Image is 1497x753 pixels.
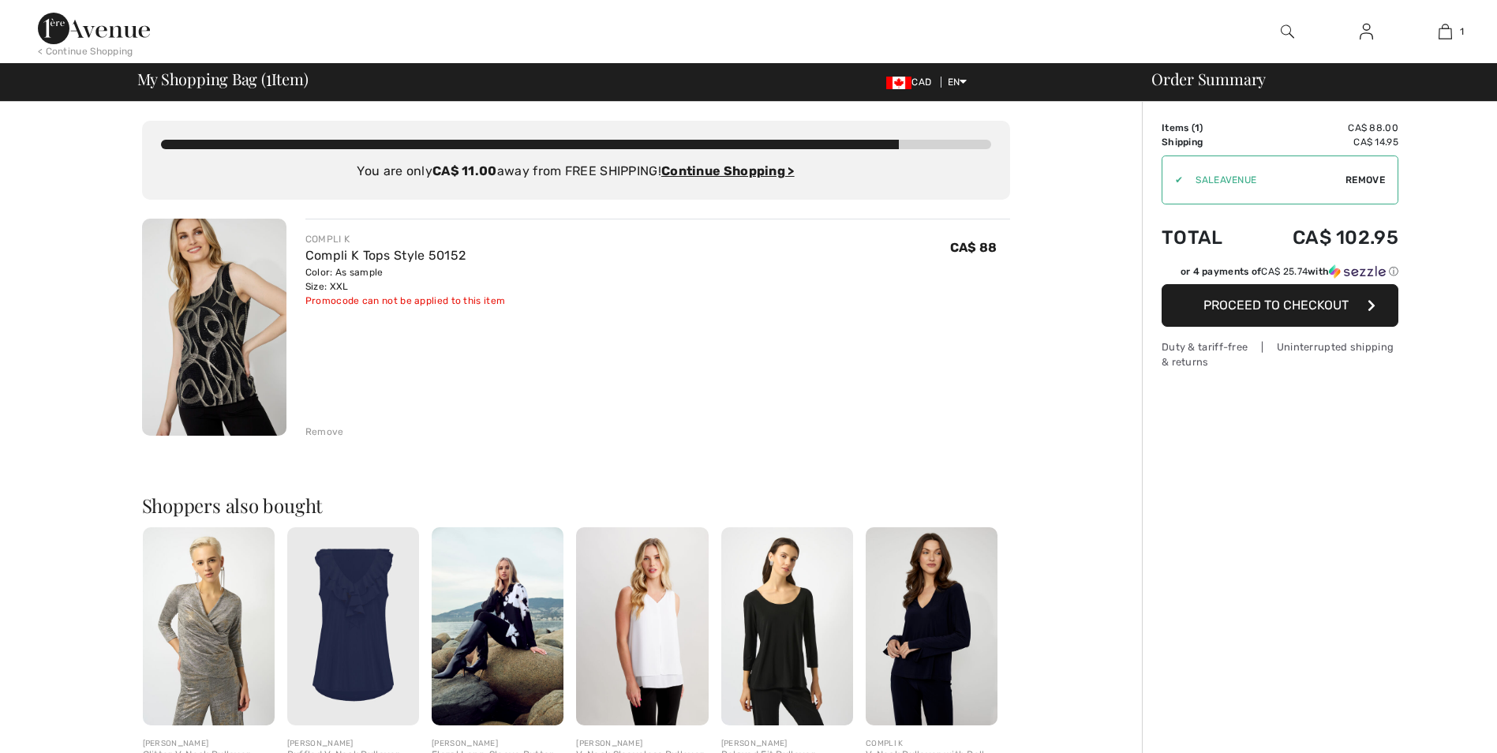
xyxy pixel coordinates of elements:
img: 1ère Avenue [38,13,150,44]
img: Ruffled V-Neck Pullover Style 251287 [287,527,419,725]
img: search the website [1281,22,1294,41]
button: Proceed to Checkout [1162,284,1398,327]
div: Duty & tariff-free | Uninterrupted shipping & returns [1162,339,1398,369]
td: Total [1162,211,1248,264]
span: EN [948,77,967,88]
div: COMPLI K [305,232,505,246]
span: Proceed to Checkout [1203,298,1349,313]
td: CA$ 88.00 [1248,121,1398,135]
div: or 4 payments of with [1181,264,1398,279]
div: or 4 payments ofCA$ 25.74withSezzle Click to learn more about Sezzle [1162,264,1398,284]
span: CA$ 88 [950,240,997,255]
span: CA$ 25.74 [1261,266,1308,277]
strong: CA$ 11.00 [432,163,497,178]
td: Items ( ) [1162,121,1248,135]
img: Floral Long-Sleeve Button Shirt Style 253814 [432,527,563,725]
div: You are only away from FREE SHIPPING! [161,162,991,181]
div: Remove [305,425,344,439]
div: [PERSON_NAME] [721,738,853,750]
img: V-Neck Pullover with Bell Sleeves Style 34033 [866,527,997,725]
span: 1 [266,67,271,88]
h2: Shoppers also bought [142,496,1010,515]
span: 1 [1460,24,1464,39]
div: Promocode can not be applied to this item [305,294,505,308]
img: Compli K Tops Style 50152 [142,219,286,436]
img: Sezzle [1329,264,1386,279]
span: CAD [886,77,937,88]
div: < Continue Shopping [38,44,133,58]
div: COMPLI K [866,738,997,750]
img: V-Neck Sleeveless Pullover Style 214326 [576,527,708,725]
span: My Shopping Bag ( Item) [137,71,309,87]
img: Relaxed Fit Pullover Style 253945 [721,527,853,725]
span: 1 [1195,122,1199,133]
div: ✔ [1162,173,1183,187]
a: Sign In [1347,22,1386,42]
a: Continue Shopping > [661,163,795,178]
div: [PERSON_NAME] [287,738,419,750]
div: [PERSON_NAME] [143,738,275,750]
img: Glitter V-Neck Pullover Style 253087 [143,527,275,725]
img: Canadian Dollar [886,77,911,89]
td: Shipping [1162,135,1248,149]
a: 1 [1406,22,1484,41]
a: Compli K Tops Style 50152 [305,248,466,263]
img: My Bag [1439,22,1452,41]
div: [PERSON_NAME] [432,738,563,750]
span: Remove [1345,173,1385,187]
img: My Info [1360,22,1373,41]
div: Order Summary [1132,71,1488,87]
input: Promo code [1183,156,1345,204]
div: [PERSON_NAME] [576,738,708,750]
td: CA$ 14.95 [1248,135,1398,149]
div: Color: As sample Size: XXL [305,265,505,294]
td: CA$ 102.95 [1248,211,1398,264]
